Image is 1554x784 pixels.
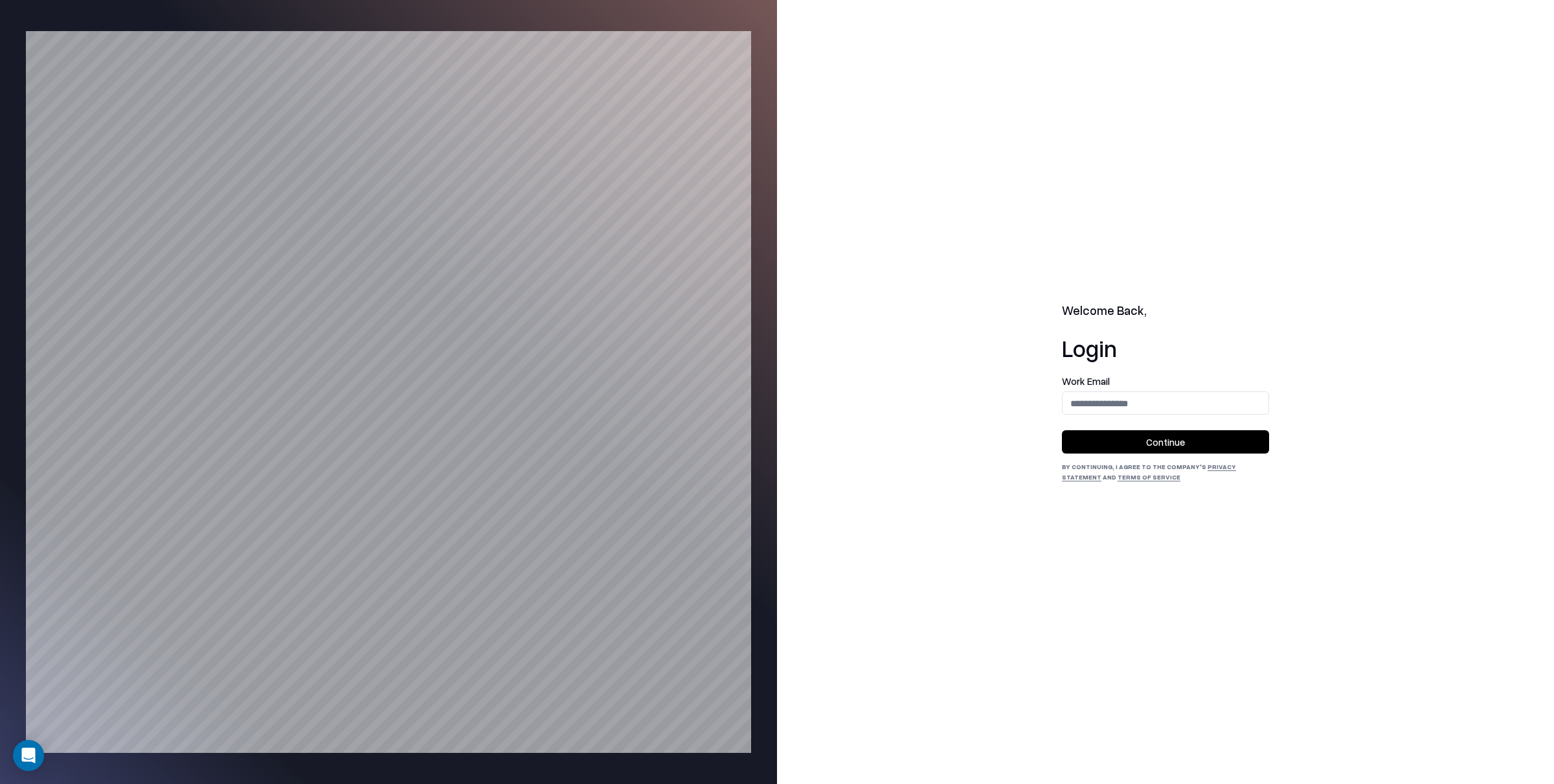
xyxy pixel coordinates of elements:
label: Work Email [1062,376,1269,386]
h2: Welcome Back, [1062,302,1269,320]
div: By continuing, I agree to the Company's and [1062,461,1269,482]
h1: Login [1062,335,1269,361]
button: Continue [1062,430,1269,454]
div: Open Intercom Messenger [13,740,44,771]
a: Terms of Service [1118,473,1180,481]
